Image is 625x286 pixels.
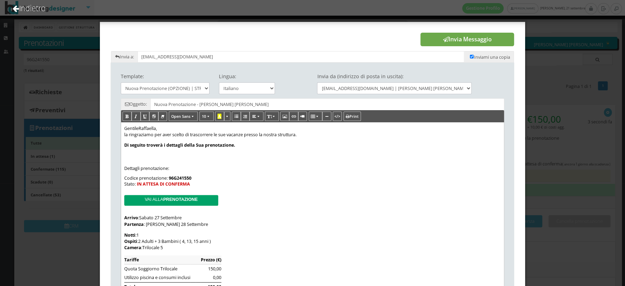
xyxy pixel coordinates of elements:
span: , [156,125,157,131]
b: Di seguito troverà i dettagli della Sua prenotazione. [124,142,235,148]
b: Prezzo (€) [201,257,221,263]
span: Codice prenotazione: [124,175,168,181]
b: 96G241550 [169,175,191,181]
span: : [124,221,145,227]
span: la ringraziamo per aver scelto di trascorrere le sue vacanze presso la nostra struttura. [124,132,296,138]
span: : [124,215,139,221]
span: Raffaella [139,125,156,131]
span: Arrivo [124,215,138,221]
span: Gentile [124,125,139,131]
h4: Invia da (indirizzo di posta in uscita): [317,73,472,79]
button: 10 [199,112,214,121]
td: 150,00 [201,264,221,273]
span: : [124,232,136,238]
span: 1 [136,232,139,238]
span: Ospiti [124,238,137,244]
span: 10 [202,114,206,119]
span: 2 Adulti + 3 Bambini ( 4, 13, 15 anni ) [138,238,211,244]
button: Invia Messaggio [420,33,514,47]
strong: PRENOTAZIONE [163,197,198,202]
span: Oggetto: [121,98,151,110]
td: Utilizzo piscina e consumi inclusi [124,273,190,282]
span: [PERSON_NAME] 28 Settembre [146,221,208,227]
a: VAI ALLAPRENOTAZIONE [139,197,204,203]
span: Trilocale 5 [142,245,163,251]
h4: Template: [121,73,209,79]
span: Sabato 27 Settembre [139,215,182,221]
span: : [124,245,142,251]
h4: Lingua: [219,73,275,79]
span: Open Sans [171,114,190,119]
button: Print [343,112,361,121]
span: Camera [124,245,141,251]
span: Dettagli prenotazione: [124,165,169,171]
span: VAI ALLA [145,197,198,202]
span: Invia a: [111,51,138,63]
td: Quota Soggiorno Trilocale [124,264,190,273]
b: Tariffe [124,257,139,263]
button: Open Sans [169,112,198,121]
span: Stato: [124,181,137,187]
span: Inviami una copia [474,54,510,60]
span: : [124,238,138,244]
td: 0,00 [201,273,221,282]
span: IN ATTESA DI CONFERMA [137,181,190,187]
span: Partenza [124,221,144,227]
span: Notti [124,232,135,238]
